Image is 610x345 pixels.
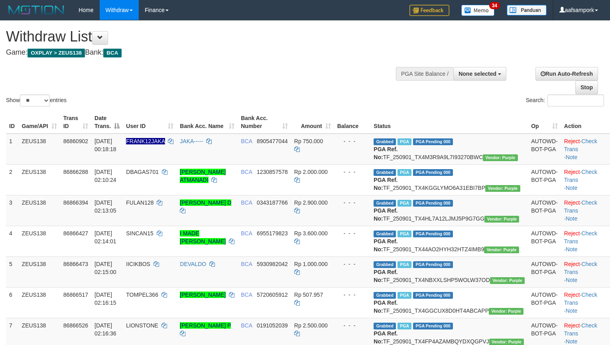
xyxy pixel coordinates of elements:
[547,95,604,106] input: Search:
[257,230,288,237] span: Copy 6955179823 to clipboard
[63,138,88,144] span: 86860902
[374,146,397,160] b: PGA Ref. No:
[566,246,578,252] a: Note
[63,292,88,298] span: 86866517
[413,138,453,145] span: PGA Pending
[528,256,561,287] td: AUTOWD-BOT-PGA
[564,322,580,329] a: Reject
[257,199,288,206] span: Copy 0343187766 to clipboard
[564,199,597,214] a: Check Trans
[566,154,578,160] a: Note
[566,308,578,314] a: Note
[413,169,453,176] span: PGA Pending
[566,215,578,222] a: Note
[370,226,528,256] td: TF_250901_TX44AO2HYH32HTZ4IMB9
[564,230,580,237] a: Reject
[374,269,397,283] b: PGA Ref. No:
[180,138,203,144] a: JAKA-----
[507,5,547,16] img: panduan.png
[6,287,19,318] td: 6
[484,246,519,253] span: Vendor URL: https://trx4.1velocity.biz
[528,134,561,165] td: AUTOWD-BOT-PGA
[257,322,288,329] span: Copy 0191052039 to clipboard
[6,111,19,134] th: ID
[575,81,598,94] a: Stop
[6,195,19,226] td: 3
[535,67,598,81] a: Run Auto-Refresh
[370,195,528,226] td: TF_250901_TX4HL7A12LJMJ5P9G7GG
[180,169,226,183] a: [PERSON_NAME] ATMANADI
[19,256,60,287] td: ZEUS138
[374,330,397,345] b: PGA Ref. No:
[180,322,231,329] a: [PERSON_NAME] P
[19,287,60,318] td: ZEUS138
[489,308,523,315] span: Vendor URL: https://trx4.1velocity.biz
[180,199,231,206] a: [PERSON_NAME] D
[564,169,597,183] a: Check Trans
[564,230,597,244] a: Check Trans
[337,137,368,145] div: - - -
[6,226,19,256] td: 4
[489,2,500,9] span: 34
[126,322,158,329] span: LIONSTONE
[126,261,150,267] span: IICIKBOS
[566,338,578,345] a: Note
[94,199,116,214] span: [DATE] 02:13:05
[294,199,328,206] span: Rp 2.900.000
[337,168,368,176] div: - - -
[370,134,528,165] td: TF_250901_TX4M3R9A9L7I93270BWC
[397,292,411,299] span: Marked by aafpengsreynich
[484,216,519,223] span: Vendor URL: https://trx4.1velocity.biz
[528,195,561,226] td: AUTOWD-BOT-PGA
[241,169,252,175] span: BCA
[294,169,328,175] span: Rp 2.000.000
[126,138,165,144] span: Nama rekening ada tanda titik/strip, harap diedit
[564,199,580,206] a: Reject
[63,322,88,329] span: 86866526
[241,230,252,237] span: BCA
[483,154,518,161] span: Vendor URL: https://trx4.1velocity.biz
[374,261,396,268] span: Grabbed
[103,49,121,57] span: BCA
[413,261,453,268] span: PGA Pending
[564,138,597,152] a: Check Trans
[6,49,399,57] h4: Game: Bank:
[374,231,396,237] span: Grabbed
[241,138,252,144] span: BCA
[337,321,368,329] div: - - -
[257,292,288,298] span: Copy 5720605912 to clipboard
[370,111,528,134] th: Status
[6,4,67,16] img: MOTION_logo.png
[397,169,411,176] span: Marked by aafpengsreynich
[94,261,116,275] span: [DATE] 02:15:00
[294,138,323,144] span: Rp 750.000
[564,169,580,175] a: Reject
[397,261,411,268] span: Marked by aafpengsreynich
[63,261,88,267] span: 86866473
[19,134,60,165] td: ZEUS138
[241,199,252,206] span: BCA
[564,138,580,144] a: Reject
[528,111,561,134] th: Op: activate to sort column ascending
[397,323,411,329] span: Marked by aafpengsreynich
[413,231,453,237] span: PGA Pending
[413,292,453,299] span: PGA Pending
[528,226,561,256] td: AUTOWD-BOT-PGA
[374,200,396,207] span: Grabbed
[238,111,291,134] th: Bank Acc. Number: activate to sort column ascending
[374,323,396,329] span: Grabbed
[374,169,396,176] span: Grabbed
[413,323,453,329] span: PGA Pending
[6,29,399,45] h1: Withdraw List
[397,231,411,237] span: Marked by aafpengsreynich
[6,95,67,106] label: Show entries
[257,261,288,267] span: Copy 5930982042 to clipboard
[257,138,288,144] span: Copy 8905477044 to clipboard
[180,292,226,298] a: [PERSON_NAME]
[294,261,328,267] span: Rp 1.000.000
[370,287,528,318] td: TF_250901_TX4GGCUX8D0HT4ABCAPP
[370,256,528,287] td: TF_250901_TX4NBXXLSHP5WOLW37OD
[374,177,397,191] b: PGA Ref. No:
[126,292,158,298] span: TOMPEL366
[6,164,19,195] td: 2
